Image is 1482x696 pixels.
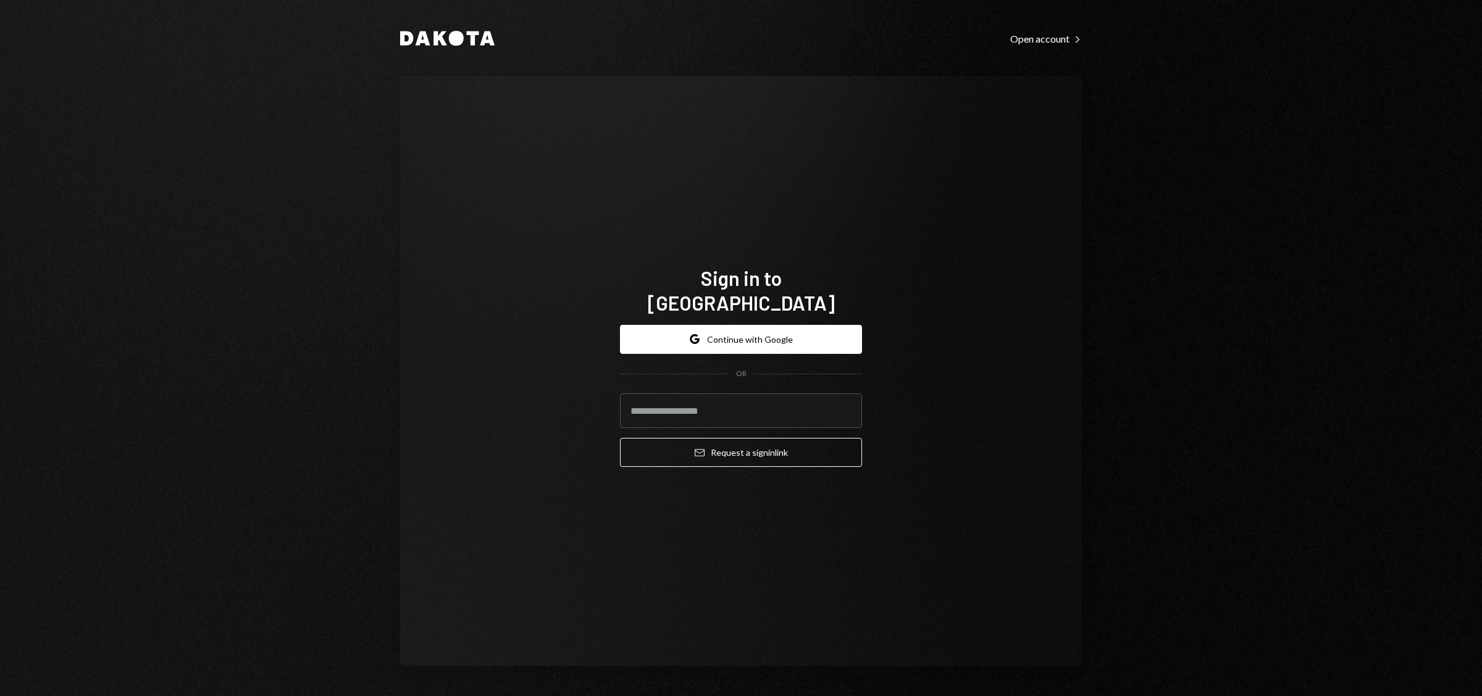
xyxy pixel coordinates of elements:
h1: Sign in to [GEOGRAPHIC_DATA] [620,266,862,315]
button: Request a signinlink [620,438,862,467]
button: Continue with Google [620,325,862,354]
div: OR [736,369,747,379]
a: Open account [1010,31,1082,45]
div: Open account [1010,33,1082,45]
